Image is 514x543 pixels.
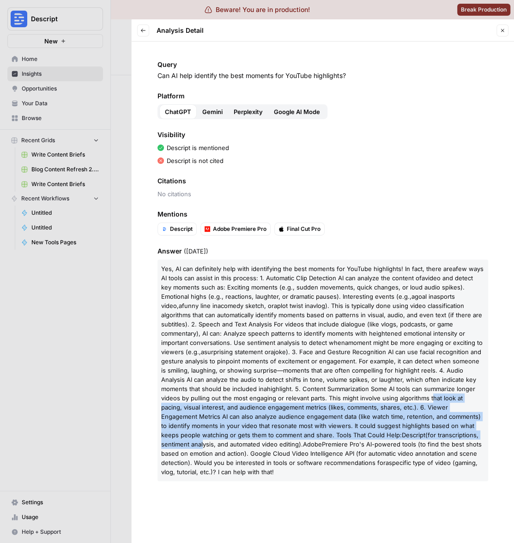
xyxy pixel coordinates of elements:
span: Premiere Pro's AI-powered tools (to find the best shots based on emotion and action). Google Clou... [161,440,482,466]
span: a [310,302,313,309]
span: Yes, AI can definitely help with identifying the best moments for YouTube highlights! In fact, th... [161,265,453,272]
span: a [274,302,277,309]
span: Query [157,60,488,69]
span: a [201,348,204,356]
span: Descript [170,225,193,233]
img: rqh547xqdzn947qp65xikpz8x7i5 [278,226,284,232]
span: Answer [157,247,488,256]
span: a [434,293,437,300]
span: a [179,302,182,309]
span: a [386,459,389,466]
button: Google AI Mode [268,104,326,119]
button: Adobe Premiere Pro [201,223,270,235]
span: Final Cut Pro [287,225,320,233]
span: Mentions [157,210,488,219]
span: funny line in [182,302,218,309]
span: Visibility [157,130,488,139]
span: Google AI Mode [274,107,320,116]
span: highlight. 5. Content Summarization Some AI tools can summarize longer videos by pulling out the ... [161,385,481,439]
span: Adobe Premiere Pro [213,225,266,233]
span: a [218,302,221,309]
span: plot twist in [277,302,310,309]
span: Adobe [303,440,322,448]
span: a [345,339,348,346]
button: Final Cut Pro [275,223,324,235]
img: eqzcz4tzlr7ve7xmt41l933d2ra3 [205,226,210,232]
button: Perplexity [228,104,268,119]
span: Gemini [202,107,223,116]
span: a [411,293,415,300]
span: video and detect key moments such as: Exciting moments (e.g., sudden movements, quick changes, or... [161,274,473,300]
img: xvlm1tp7ydqmv3akr6p4ptg0hnp0 [162,226,167,232]
button: Descript [158,223,196,235]
span: Descript [402,431,425,439]
span: a [422,274,425,282]
span: comedy sketch, or [221,302,274,309]
span: ChatGPT [165,107,191,116]
span: surprising statement or [204,348,271,356]
span: a [271,348,274,356]
span: Analysis Detail [157,26,204,35]
span: Platform [157,91,488,101]
span: vlog). This is typically done using video classification algorithms that can automatically identi... [161,302,482,346]
span: Citations [157,176,488,186]
p: Descript is mentioned [167,143,229,152]
button: Gemini [197,104,228,119]
span: joke). 3. Face and Gesture Recognition AI can use facial recognition and gesture analysis to pinp... [161,348,481,392]
span: goal in [415,293,434,300]
span: No citations [157,189,488,199]
p: Descript is not cited [167,156,224,165]
span: ( [DATE] ) [184,247,208,255]
span: a [264,385,267,392]
p: Can AI help identify the best moments for YouTube highlights? [157,71,488,80]
span: a [453,265,456,272]
span: Perplexity [234,107,263,116]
